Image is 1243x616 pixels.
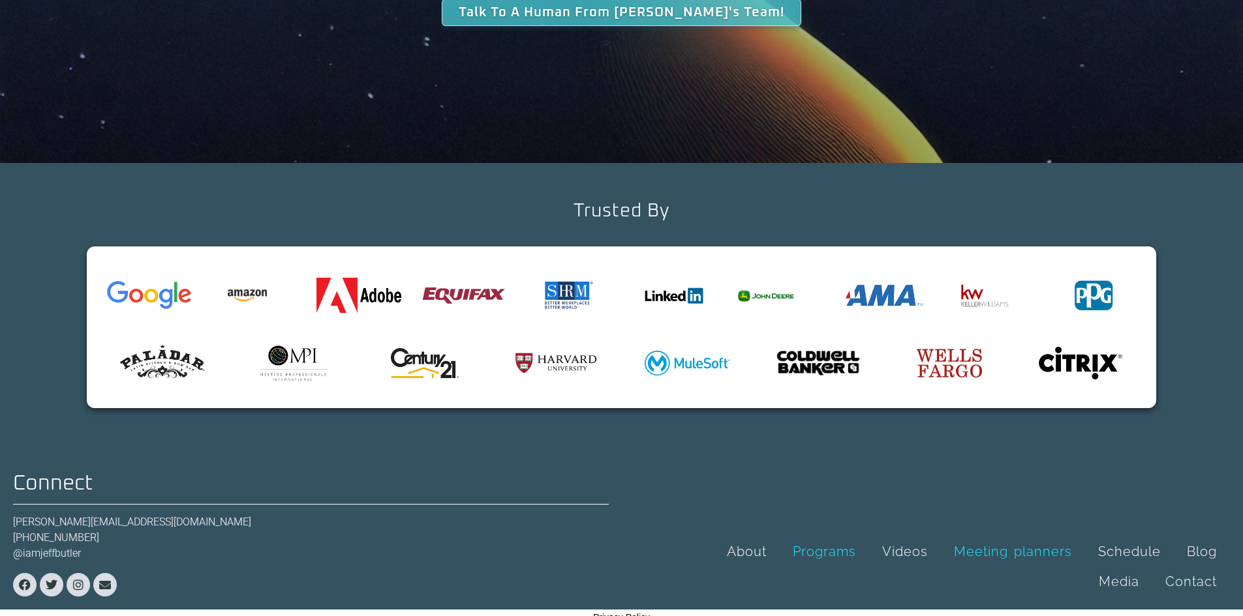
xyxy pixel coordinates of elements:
[13,547,81,559] a: @iamjeffbutler
[13,516,251,528] a: [PERSON_NAME][EMAIL_ADDRESS][DOMAIN_NAME]
[714,536,780,566] a: About
[1086,566,1152,596] a: Media
[13,473,609,494] h2: Connect
[713,536,1231,596] nav: Menu
[574,202,669,220] h2: Trusted By
[1085,536,1174,566] a: Schedule
[1174,536,1230,566] a: Blog
[780,536,869,566] a: Programs
[13,531,99,544] a: [PHONE_NUMBER]
[869,536,941,566] a: Videos
[459,6,784,19] span: Talk To A Human From [PERSON_NAME]'s Team!
[941,536,1085,566] a: Meeting planners
[1152,566,1230,596] a: Contact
